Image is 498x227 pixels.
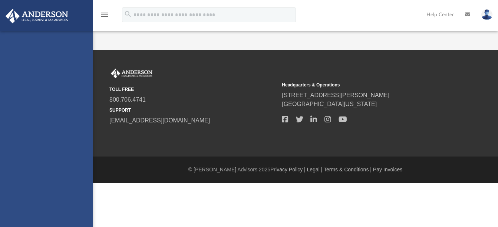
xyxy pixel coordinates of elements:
[270,167,306,172] a: Privacy Policy |
[282,101,377,107] a: [GEOGRAPHIC_DATA][US_STATE]
[100,10,109,19] i: menu
[109,69,154,78] img: Anderson Advisors Platinum Portal
[324,167,372,172] a: Terms & Conditions |
[109,117,210,124] a: [EMAIL_ADDRESS][DOMAIN_NAME]
[124,10,132,18] i: search
[93,166,498,174] div: © [PERSON_NAME] Advisors 2025
[3,9,70,23] img: Anderson Advisors Platinum Portal
[109,96,146,103] a: 800.706.4741
[109,107,277,113] small: SUPPORT
[282,82,449,88] small: Headquarters & Operations
[373,167,402,172] a: Pay Invoices
[307,167,323,172] a: Legal |
[109,86,277,93] small: TOLL FREE
[481,9,492,20] img: User Pic
[282,92,389,98] a: [STREET_ADDRESS][PERSON_NAME]
[100,14,109,19] a: menu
